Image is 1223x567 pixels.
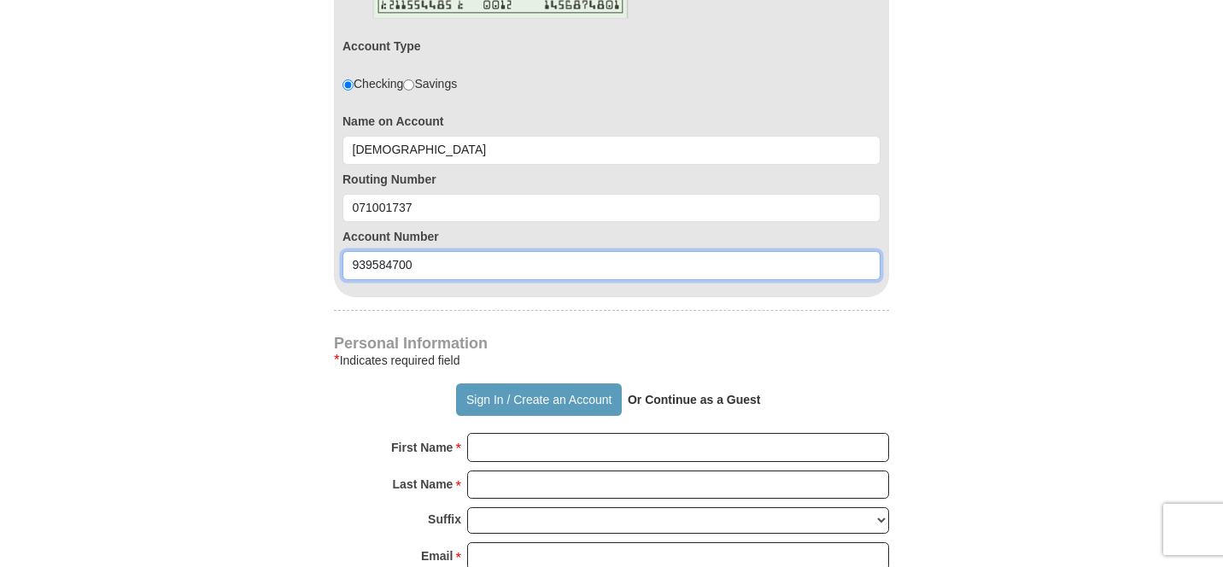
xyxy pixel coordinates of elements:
[391,435,453,459] strong: First Name
[334,350,889,371] div: Indicates required field
[456,383,621,416] button: Sign In / Create an Account
[628,393,761,406] strong: Or Continue as a Guest
[342,38,421,55] label: Account Type
[342,113,881,130] label: Name on Account
[428,507,461,531] strong: Suffix
[342,228,881,245] label: Account Number
[334,336,889,350] h4: Personal Information
[342,171,881,188] label: Routing Number
[342,75,457,92] div: Checking Savings
[393,472,454,496] strong: Last Name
